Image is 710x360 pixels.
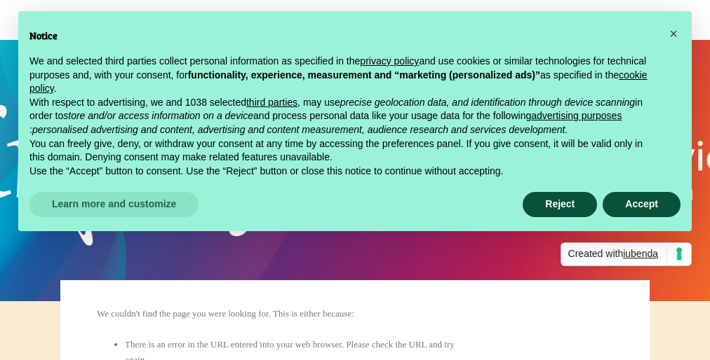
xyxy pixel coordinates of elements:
button: Close this notice [662,22,685,45]
p: You can freely give, deny, or withdraw your consent at any time by accessing the preferences pane... [29,137,658,165]
em: precise geolocation data, and identification through device scanning [340,97,635,108]
p: We couldn't find the page you were looking for. This is either because: [97,306,461,321]
button: Accept [603,192,681,217]
a: cookie policy [29,69,648,95]
button: advertising purposes [531,109,622,123]
strong: functionality, experience, measurement and “marketing (personalized ads)” [188,69,540,81]
em: store and/or access information on a device [63,110,253,121]
a: privacy policy [360,55,419,67]
span: Created with [568,247,667,261]
em: personalised advertising and content, advertising and content measurement, audience research and ... [32,124,568,135]
button: Reject [523,192,597,217]
h2: Notice [29,28,658,43]
p: Use the “Accept” button to consent. Use the “Reject” button or close this notice to continue with... [29,165,658,179]
span: iubenda [623,248,658,259]
a: Created withiubenda [561,242,692,266]
button: Learn more and customize [29,192,199,217]
p: We and selected third parties collect personal information as specified in the and use cookies or... [29,55,658,96]
p: With respect to advertising, we and 1038 selected , may use in order to and process personal data... [29,96,658,137]
button: third parties [246,96,297,110]
span: × [669,26,678,41]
